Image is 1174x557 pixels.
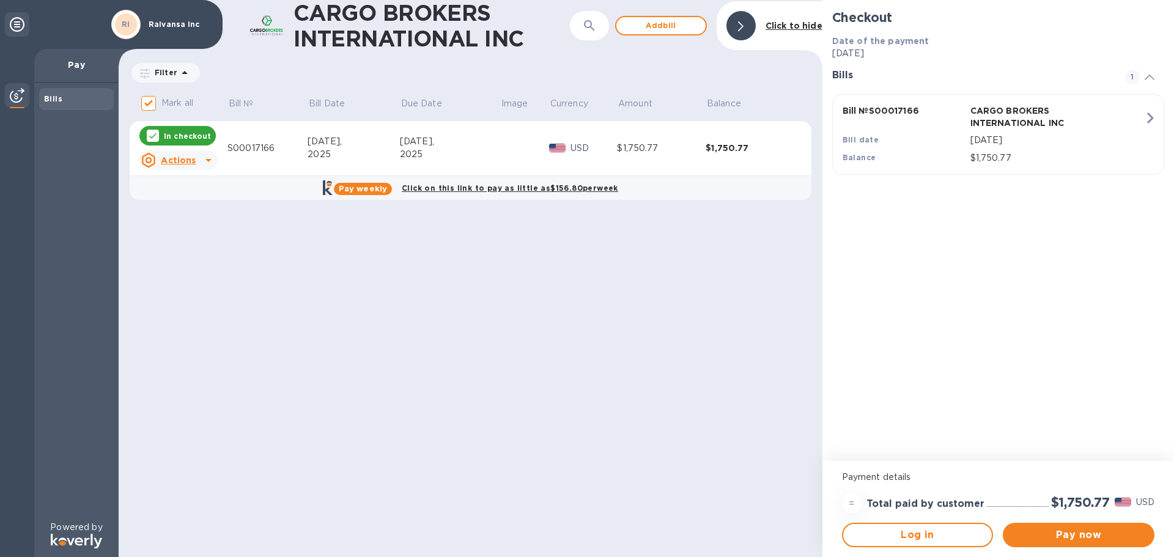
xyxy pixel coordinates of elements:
[1003,523,1154,547] button: Pay now
[400,148,500,161] div: 2025
[1136,496,1154,509] p: USD
[401,97,442,110] p: Due Date
[832,47,1164,60] p: [DATE]
[832,36,929,46] b: Date of the payment
[766,21,822,31] b: Click to hide
[149,20,210,29] p: Raivansa Inc
[1115,498,1131,506] img: USD
[970,134,1144,147] p: [DATE]
[51,534,102,548] img: Logo
[866,498,984,510] h3: Total paid by customer
[843,153,876,162] b: Balance
[1125,70,1140,84] span: 1
[842,523,994,547] button: Log in
[309,97,361,110] span: Bill Date
[400,135,500,148] div: [DATE],
[1051,495,1110,510] h2: $1,750.77
[161,97,193,109] p: Mark all
[707,97,757,110] span: Balance
[707,97,741,110] p: Balance
[150,67,177,78] p: Filter
[842,471,1154,484] p: Payment details
[308,148,400,161] div: 2025
[309,97,345,110] p: Bill Date
[229,97,270,110] span: Bill №
[122,20,130,29] b: RI
[161,155,196,165] u: Actions
[401,97,458,110] span: Due Date
[550,97,588,110] p: Currency
[570,142,618,155] p: USD
[44,94,62,103] b: Bills
[832,10,1164,25] h2: Checkout
[339,184,387,193] b: Pay weekly
[50,521,102,534] p: Powered by
[970,105,1093,129] p: CARGO BROKERS INTERNATIONAL INC
[227,142,308,155] div: S00017166
[501,97,528,110] p: Image
[549,144,566,152] img: USD
[44,59,109,71] p: Pay
[832,70,1110,81] h3: Bills
[618,97,668,110] span: Amount
[832,94,1164,175] button: Bill №S00017166CARGO BROKERS INTERNATIONAL INCBill date[DATE]Balance$1,750.77
[970,152,1144,164] p: $1,750.77
[229,97,254,110] p: Bill №
[618,97,652,110] p: Amount
[164,131,211,141] p: In checkout
[402,183,618,193] b: Click on this link to pay as little as $156.80 per week
[843,135,879,144] b: Bill date
[308,135,400,148] div: [DATE],
[615,16,707,35] button: Addbill
[706,142,794,154] div: $1,750.77
[853,528,983,542] span: Log in
[843,105,965,117] p: Bill № S00017166
[626,18,696,33] span: Add bill
[1013,528,1145,542] span: Pay now
[617,142,706,155] div: $1,750.77
[842,493,862,513] div: =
